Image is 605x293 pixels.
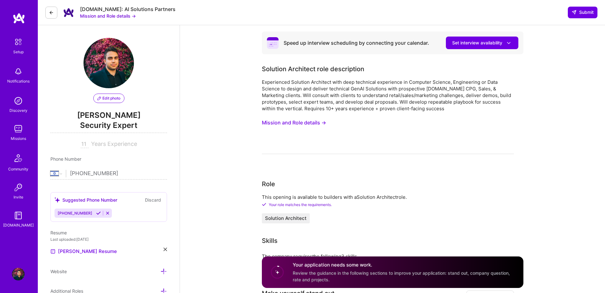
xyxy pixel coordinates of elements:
[55,197,117,203] div: Suggested Phone Number
[97,95,120,101] span: Edit photo
[284,40,429,46] div: Speed up interview scheduling by connecting your calendar.
[262,79,514,112] div: Experienced Solution Architect with deep technical experience in Computer Science, Engineering or...
[50,248,117,255] a: [PERSON_NAME] Resume
[105,211,110,215] i: Reject
[11,135,26,142] div: Missions
[8,166,28,172] div: Community
[267,37,279,49] i: icon PurpleCalendar
[452,40,512,46] span: Set interview availability
[505,40,512,46] i: icon DownArrowWhite
[80,6,176,13] div: [DOMAIN_NAME]: AI Solutions Partners
[262,253,514,260] div: The company requires the following 3 skills
[50,269,67,274] span: Website
[12,209,25,222] img: guide book
[81,141,89,148] input: XX
[269,202,332,207] span: Your role matches the requirements.
[262,179,275,189] div: Role
[50,111,167,120] span: [PERSON_NAME]
[3,222,34,228] div: [DOMAIN_NAME]
[9,107,27,114] div: Discovery
[12,123,25,135] img: teamwork
[12,65,25,78] img: bell
[12,95,25,107] img: discovery
[265,216,307,221] span: Solution Architect
[50,120,167,133] span: Security Expert
[446,37,518,49] button: Set interview availability
[62,6,75,19] img: Company Logo
[262,117,326,129] button: Mission and Role details →
[262,213,310,223] button: Solution Architect
[262,64,364,74] div: Solution Architect role description
[262,194,514,200] p: This opening is available to builders with a Solution Architect role.
[164,248,167,251] i: icon Close
[49,10,54,15] i: icon LeftArrowDark
[572,9,594,15] span: Submit
[93,94,124,103] button: Edit photo
[12,35,25,49] img: setup
[50,249,55,254] img: Resume
[70,164,167,183] input: +1 (000) 000-0000
[12,268,25,280] img: User Avatar
[143,196,163,204] button: Discard
[97,96,101,100] i: icon PencilPurple
[293,262,516,268] h4: Your application needs some work.
[50,156,81,162] span: Phone Number
[7,78,30,84] div: Notifications
[262,236,278,245] div: Skills
[84,38,134,88] img: User Avatar
[572,10,577,15] i: icon SendLight
[12,181,25,194] img: Invite
[11,151,26,166] img: Community
[293,270,510,282] span: Review the guidance in the following sections to improve your application: stand out, company que...
[10,268,26,280] a: User Avatar
[96,211,101,215] i: Accept
[13,13,25,24] img: logo
[262,202,266,207] i: Check
[58,211,92,215] span: [PHONE_NUMBER]
[14,194,23,200] div: Invite
[50,236,167,243] div: Last uploaded: [DATE]
[55,197,60,203] i: icon SuggestedTeams
[13,49,24,55] div: Setup
[91,141,137,147] span: Years Experience
[80,13,136,19] button: Mission and Role details →
[568,7,597,18] button: Submit
[50,230,67,235] span: Resume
